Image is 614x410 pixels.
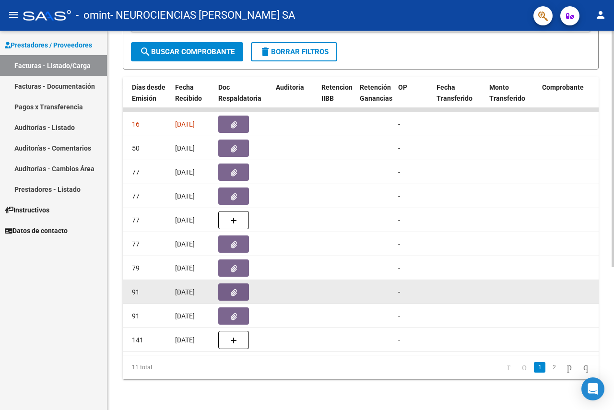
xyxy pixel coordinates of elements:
span: Auditoria [276,83,304,91]
span: Doc Respaldatoria [218,83,261,102]
a: 1 [534,362,545,373]
span: Retencion IIBB [321,83,353,102]
datatable-header-cell: Retencion IIBB [318,77,356,119]
a: go to previous page [518,362,531,373]
mat-icon: search [140,46,151,58]
span: Comprobante [542,83,584,91]
div: 11 total [123,355,216,379]
span: - [398,120,400,128]
span: Borrar Filtros [260,47,329,56]
span: 77 [132,192,140,200]
span: [DATE] [175,240,195,248]
li: page 1 [532,359,547,375]
a: go to first page [503,362,515,373]
span: - [398,168,400,176]
span: - omint [76,5,110,26]
li: page 2 [547,359,561,375]
button: Borrar Filtros [251,42,337,61]
mat-icon: delete [260,46,271,58]
span: - [398,288,400,296]
datatable-header-cell: OP [394,77,433,119]
span: 79 [132,264,140,272]
span: - [398,240,400,248]
span: Instructivos [5,205,49,215]
span: - NEUROCIENCIAS [PERSON_NAME] SA [110,5,295,26]
datatable-header-cell: Fecha Recibido [171,77,214,119]
span: Días desde Emisión [132,83,165,102]
a: go to next page [563,362,576,373]
span: Monto Transferido [489,83,525,102]
button: Buscar Comprobante [131,42,243,61]
div: Open Intercom Messenger [581,377,604,400]
span: [DATE] [175,312,195,320]
datatable-header-cell: Retención Ganancias [356,77,394,119]
span: [DATE] [175,120,195,128]
a: 2 [548,362,560,373]
span: - [398,264,400,272]
span: Retención Ganancias [360,83,392,102]
span: [DATE] [175,336,195,344]
span: - [398,144,400,152]
span: Fecha Recibido [175,83,202,102]
span: - [398,336,400,344]
span: 77 [132,216,140,224]
span: - [398,312,400,320]
span: - [398,192,400,200]
span: [DATE] [175,168,195,176]
span: [DATE] [175,216,195,224]
span: Buscar Comprobante [140,47,235,56]
datatable-header-cell: Fecha Transferido [433,77,485,119]
span: [DATE] [175,192,195,200]
span: 77 [132,240,140,248]
datatable-header-cell: Doc Respaldatoria [214,77,272,119]
span: 141 [132,336,143,344]
span: OP [398,83,407,91]
span: Fecha Transferido [437,83,472,102]
span: [DATE] [175,144,195,152]
mat-icon: person [595,9,606,21]
span: 77 [132,168,140,176]
span: [DATE] [175,264,195,272]
mat-icon: menu [8,9,19,21]
span: [DATE] [175,288,195,296]
datatable-header-cell: Monto Transferido [485,77,538,119]
span: Prestadores / Proveedores [5,40,92,50]
a: go to last page [579,362,592,373]
span: 91 [132,312,140,320]
span: 16 [132,120,140,128]
span: 91 [132,288,140,296]
datatable-header-cell: Auditoria [272,77,318,119]
span: - [398,216,400,224]
datatable-header-cell: Días desde Emisión [128,77,171,119]
span: 50 [132,144,140,152]
span: Datos de contacto [5,225,68,236]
